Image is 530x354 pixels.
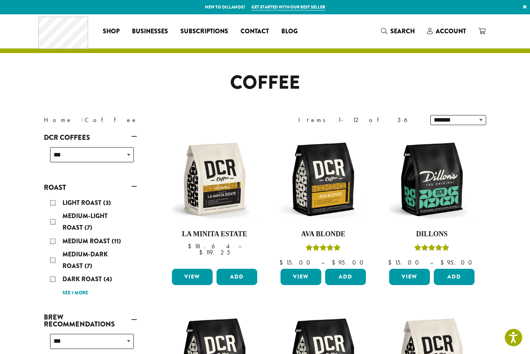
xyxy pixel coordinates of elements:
[387,135,476,224] img: DCR-12oz-Dillons-Stock-scaled.png
[306,243,341,255] div: Rated 5.00 out of 5
[217,269,257,285] button: Add
[188,242,194,250] span: $
[279,135,368,266] a: Ava BlondeRated 5.00 out of 5
[103,198,111,207] span: (3)
[279,258,286,266] span: $
[62,275,104,284] span: Dark Roast
[321,258,324,266] span: –
[199,248,206,256] span: $
[103,27,120,36] span: Shop
[62,250,108,270] span: Medium-Dark Roast
[170,135,259,224] img: DCR-12oz-La-Minita-Estate-Stock-scaled.png
[172,269,213,285] a: View
[279,230,368,239] h4: Ava Blonde
[389,269,430,285] a: View
[414,243,449,255] div: Rated 5.00 out of 5
[325,269,366,285] button: Add
[375,25,421,38] a: Search
[44,144,137,172] div: DCR Coffees
[81,113,83,125] span: ›
[44,115,253,125] nav: Breadcrumb
[279,258,314,266] bdi: 15.00
[434,269,475,285] button: Add
[332,258,367,266] bdi: 95.00
[44,194,137,301] div: Roast
[251,4,325,10] a: Get started with our best seller
[44,131,137,144] a: DCR Coffees
[387,135,476,266] a: DillonsRated 5.00 out of 5
[279,135,368,224] img: DCR-12oz-Ava-Blonde-Stock-scaled.png
[440,258,476,266] bdi: 95.00
[62,289,88,297] a: See 1 more
[430,258,433,266] span: –
[170,135,259,266] a: La Minita Estate
[281,269,321,285] a: View
[62,198,103,207] span: Light Roast
[104,275,112,284] span: (4)
[85,223,92,232] span: (7)
[38,72,492,94] h1: Coffee
[62,237,112,246] span: Medium Roast
[188,242,231,250] bdi: 18.64
[238,242,241,250] span: –
[440,258,447,266] span: $
[132,27,168,36] span: Businesses
[388,258,395,266] span: $
[44,181,137,194] a: Roast
[85,261,92,270] span: (7)
[44,116,73,124] a: Home
[44,311,137,331] a: Brew Recommendations
[180,27,228,36] span: Subscriptions
[388,258,423,266] bdi: 15.00
[298,115,419,125] div: Items 1-12 of 36
[436,27,466,36] span: Account
[112,237,121,246] span: (11)
[390,27,415,36] span: Search
[387,230,476,239] h4: Dillons
[170,230,259,239] h4: La Minita Estate
[281,27,298,36] span: Blog
[199,248,230,256] bdi: 119.25
[241,27,269,36] span: Contact
[97,25,126,38] a: Shop
[62,211,107,232] span: Medium-Light Roast
[332,258,338,266] span: $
